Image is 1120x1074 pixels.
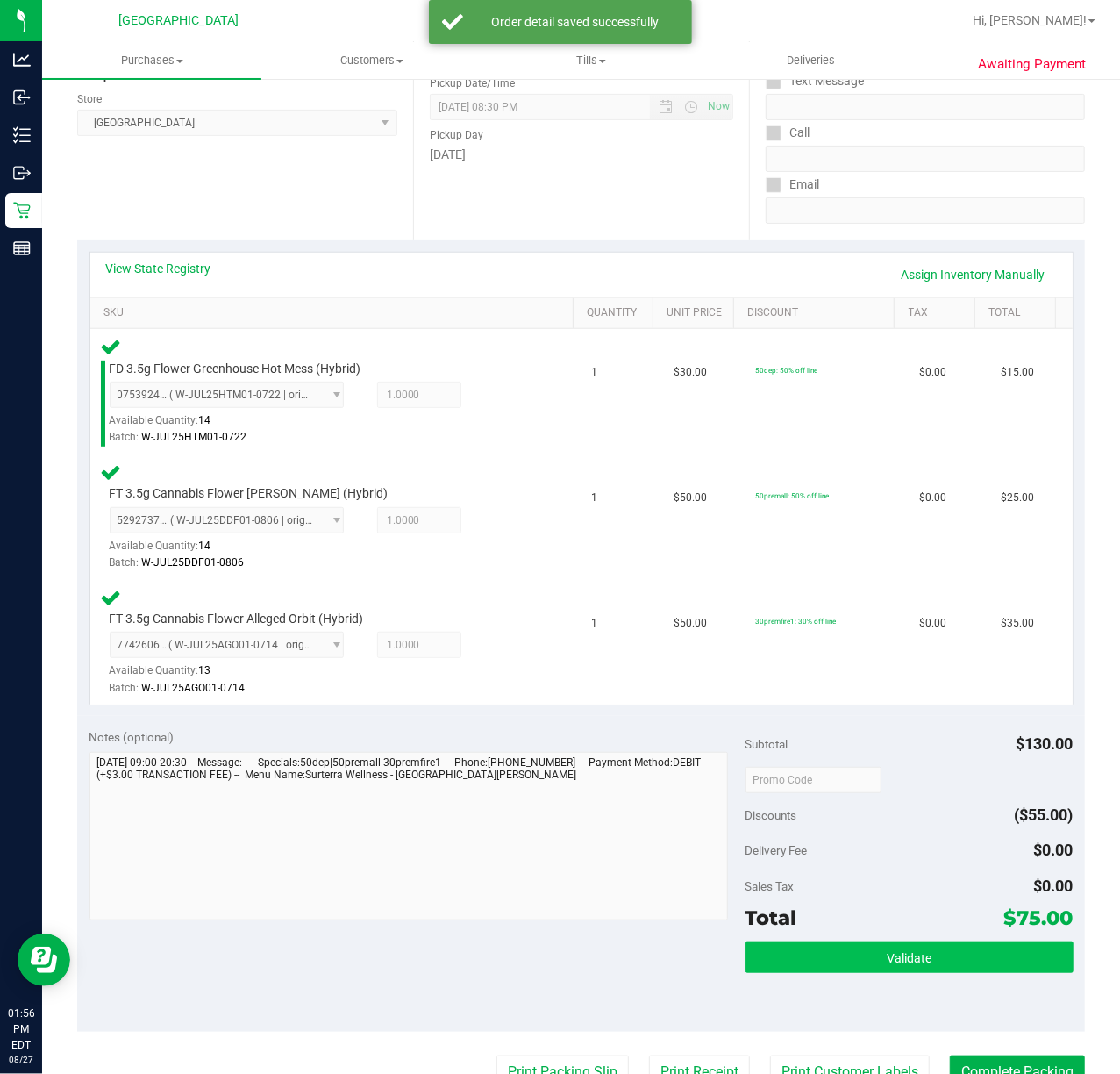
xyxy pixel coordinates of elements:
[592,490,598,506] span: 1
[1017,734,1074,753] span: $130.00
[13,164,31,182] inline-svg: Outbound
[745,767,881,793] input: Promo Code
[1015,805,1074,824] span: ($55.00)
[142,682,246,694] span: W-JUL25AGO01-0714
[110,556,139,569] span: Batch:
[77,91,102,107] label: Store
[1034,841,1074,859] span: $0.00
[674,615,707,632] span: $50.00
[766,94,1085,120] input: Format: (999) 999-9999
[745,906,797,930] span: Total
[919,615,946,632] span: $0.00
[13,240,31,257] inline-svg: Reports
[766,146,1085,172] input: Format: (999) 999-9999
[766,68,864,94] label: Text Message
[110,533,356,568] div: Available Quantity:
[1034,877,1074,895] span: $0.00
[592,364,598,381] span: 1
[973,13,1087,27] span: Hi, [PERSON_NAME]!
[473,13,679,31] div: Order detail saved successfully
[199,664,211,677] span: 13
[103,306,566,320] a: SKU
[430,127,483,143] label: Pickup Day
[482,53,700,68] span: Tills
[261,42,481,79] a: Customers
[674,490,707,506] span: $50.00
[988,306,1048,320] a: Total
[745,942,1074,973] button: Validate
[667,306,727,320] a: Unit Price
[766,172,819,197] label: Email
[747,306,888,320] a: Discount
[482,42,701,79] a: Tills
[110,431,139,443] span: Batch:
[262,53,480,68] span: Customers
[887,951,931,965] span: Validate
[745,737,788,751] span: Subtotal
[890,260,1057,290] a: Assign Inventory Manually
[919,364,946,381] span: $0.00
[18,934,70,986] iframe: Resource center
[110,682,139,694] span: Batch:
[110,658,356,692] div: Available Quantity:
[119,13,239,28] span: [GEOGRAPHIC_DATA]
[199,540,211,552] span: 14
[755,617,836,626] span: 30premfire1: 30% off line
[1004,906,1074,930] span: $75.00
[592,615,598,632] span: 1
[13,51,31,68] inline-svg: Analytics
[1001,364,1034,381] span: $15.00
[110,611,364,627] span: FT 3.5g Cannabis Flower Alleged Orbit (Hybrid)
[106,260,211,277] a: View State Registry
[142,556,245,569] span: W-JUL25DDF01-0806
[42,42,261,79] a: Purchases
[142,431,247,443] span: W-JUL25HTM01-0722
[763,53,859,68] span: Deliveries
[919,490,946,506] span: $0.00
[8,1006,34,1053] p: 01:56 PM EDT
[909,306,968,320] a: Tax
[13,202,31,219] inline-svg: Retail
[587,306,646,320] a: Quantity
[701,42,920,79] a: Deliveries
[110,485,389,502] span: FT 3.5g Cannabis Flower [PERSON_NAME] (Hybrid)
[42,53,261,68] span: Purchases
[745,799,797,831] span: Discounts
[430,75,515,91] label: Pickup Date/Time
[110,361,361,377] span: FD 3.5g Flower Greenhouse Hot Mess (Hybrid)
[674,364,707,381] span: $30.00
[13,89,31,106] inline-svg: Inbound
[1001,490,1034,506] span: $25.00
[755,366,817,375] span: 50dep: 50% off line
[430,146,733,164] div: [DATE]
[745,843,808,857] span: Delivery Fee
[8,1053,34,1066] p: 08/27
[755,491,829,500] span: 50premall: 50% off line
[745,879,795,893] span: Sales Tax
[110,408,356,442] div: Available Quantity:
[766,120,810,146] label: Call
[13,126,31,144] inline-svg: Inventory
[979,54,1087,75] span: Awaiting Payment
[1001,615,1034,632] span: $35.00
[89,730,175,744] span: Notes (optional)
[199,414,211,426] span: 14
